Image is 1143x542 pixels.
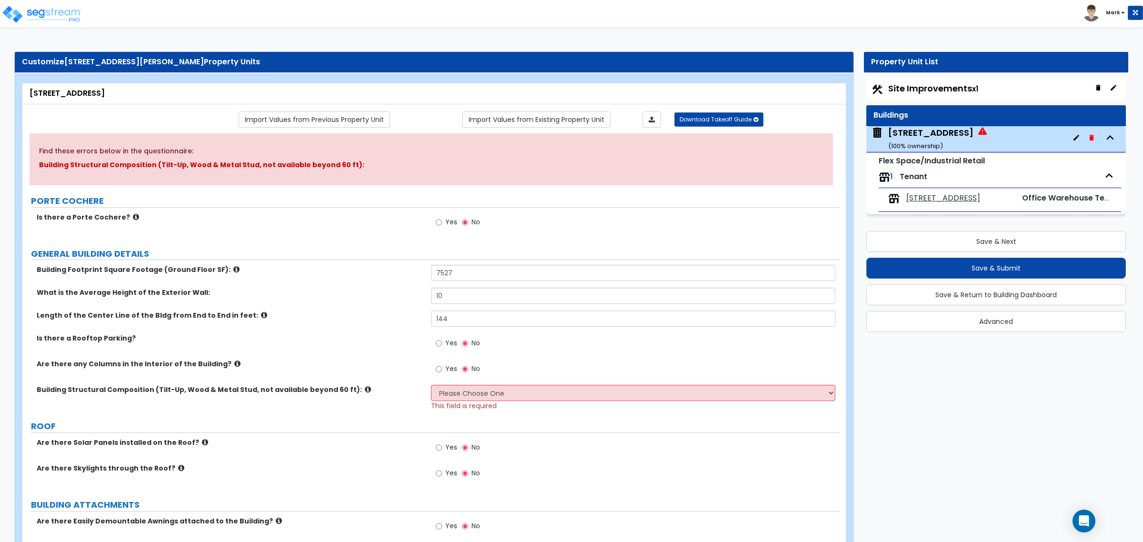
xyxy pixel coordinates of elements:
[471,217,480,227] span: No
[445,521,457,531] span: Yes
[680,115,752,123] span: Download Takeoff Guide
[871,83,883,96] img: Construction.png
[871,127,987,151] span: 565 N Main St
[462,111,611,128] a: Import the dynamic attribute values from existing properties.
[871,57,1121,68] div: Property Unit List
[900,171,927,182] span: Tenant
[431,401,497,411] span: This field is required
[1,5,82,24] img: logo_pro_r.png
[890,171,893,182] span: 1
[906,193,980,204] span: 565 N Main St
[202,439,208,446] i: click for more info!
[37,333,424,343] label: Is there a Rooftop Parking?
[64,56,204,67] span: [STREET_ADDRESS][PERSON_NAME]
[37,212,424,222] label: Is there a Porte Cochere?
[31,420,840,432] label: ROOF
[471,442,480,452] span: No
[436,364,442,374] input: Yes
[888,141,943,151] small: ( 100 % ownership)
[445,468,457,478] span: Yes
[879,171,890,183] img: tenants.png
[471,364,480,373] span: No
[1022,192,1123,203] span: Office Warehouse Tenant
[445,364,457,373] span: Yes
[37,516,424,526] label: Are there Easily Demountable Awnings attached to the Building?
[462,468,468,479] input: No
[276,517,282,524] i: click for more info!
[879,155,985,166] small: Flex Space/Industrial Retail
[1106,9,1120,16] b: Mark
[436,521,442,532] input: Yes
[436,442,442,453] input: Yes
[642,111,661,128] a: Import the dynamic attributes value through Excel sheet
[436,338,442,349] input: Yes
[31,248,840,260] label: GENERAL BUILDING DETAILS
[871,127,883,139] img: building.svg
[674,112,763,127] button: Download Takeoff Guide
[471,468,480,478] span: No
[445,217,457,227] span: Yes
[462,442,468,453] input: No
[30,88,839,99] div: [STREET_ADDRESS]
[888,127,973,151] div: [STREET_ADDRESS]
[866,231,1126,252] button: Save & Next
[37,265,424,274] label: Building Footprint Square Footage (Ground Floor SF):
[31,499,840,511] label: BUILDING ATTACHMENTS
[471,521,480,531] span: No
[462,217,468,228] input: No
[37,288,424,297] label: What is the Average Height of the Exterior Wall:
[234,360,241,367] i: click for more info!
[436,217,442,228] input: Yes
[37,463,424,473] label: Are there Skylights through the Roof?
[445,442,457,452] span: Yes
[866,311,1126,332] button: Advanced
[471,338,480,348] span: No
[37,438,424,447] label: Are there Solar Panels installed on the Roof?
[1083,5,1100,21] img: avatar.png
[1073,510,1095,532] div: Open Intercom Messenger
[436,468,442,479] input: Yes
[873,110,1119,121] div: Buildings
[866,284,1126,305] button: Save & Return to Building Dashboard
[31,195,840,207] label: PORTE COCHERE
[462,364,468,374] input: No
[365,386,371,393] i: click for more info!
[37,311,424,320] label: Length of the Center Line of the Bldg from End to End in feet:
[462,338,468,349] input: No
[239,111,390,128] a: Import the dynamic attribute values from previous properties.
[866,258,1126,279] button: Save & Submit
[972,84,978,94] small: x1
[22,57,846,68] div: Customize Property Units
[133,213,139,221] i: click for more info!
[445,338,457,348] span: Yes
[462,521,468,532] input: No
[233,266,240,273] i: click for more info!
[39,148,823,155] h5: Find these errors below in the questionnaire:
[888,82,978,94] span: Site Improvements
[37,385,424,394] label: Building Structural Composition (Tilt-Up, Wood & Metal Stud, not available beyond 60 ft):
[37,359,424,369] label: Are there any Columns in the Interior of the Building?
[178,464,184,472] i: click for more info!
[39,160,823,171] p: Building Structural Composition (Tilt-Up, Wood & Metal Stud, not available beyond 60 ft):
[888,193,900,204] img: tenants.png
[261,311,267,319] i: click for more info!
